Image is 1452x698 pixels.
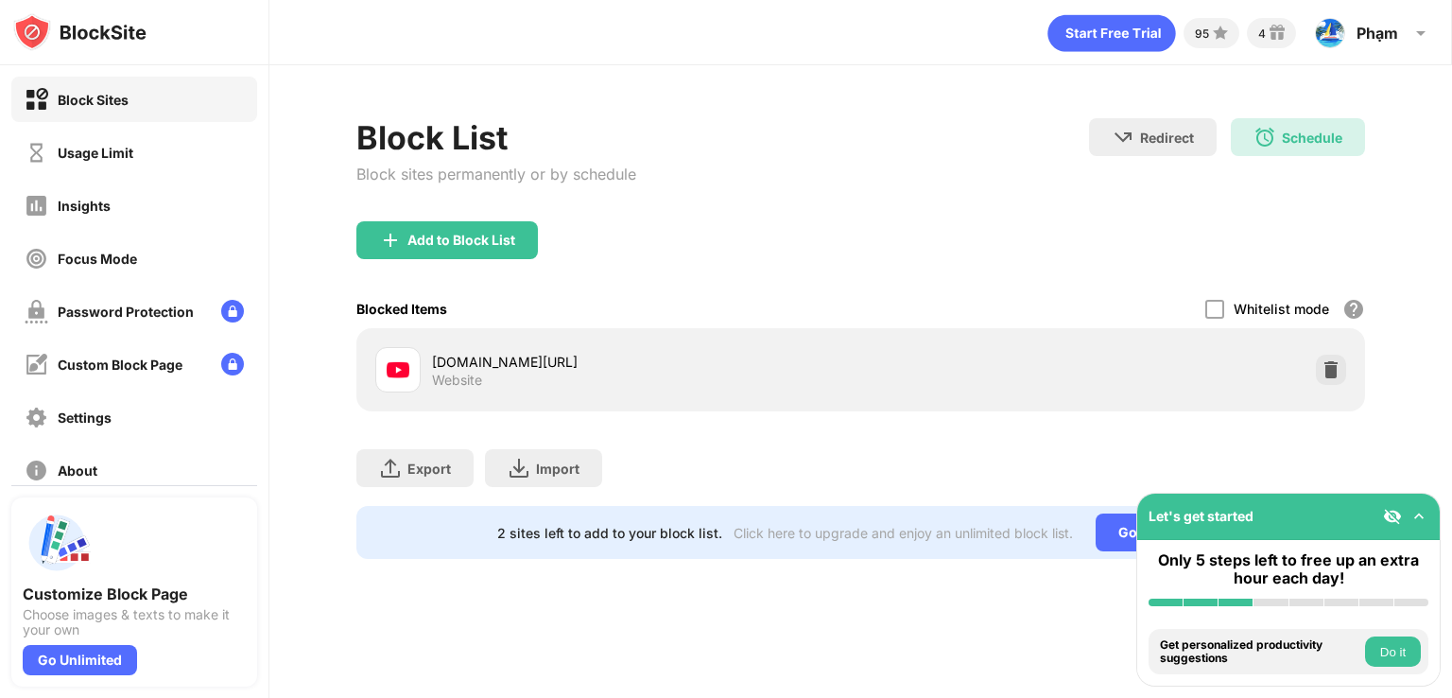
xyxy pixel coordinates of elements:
div: Phạm [1357,24,1398,43]
img: ALV-UjVezlyXTyIoJUwX1MUXg91-o7uAP3a0LD-ZIY6vQ-_w8jCZQyEXQJM6o07YaJIrHm3sezY0wzZ6QKjvisfJrsckUPwfJ... [1315,18,1345,48]
img: push-custom-page.svg [23,509,91,577]
div: Only 5 steps left to free up an extra hour each day! [1149,551,1428,587]
img: lock-menu.svg [221,300,244,323]
div: 2 sites left to add to your block list. [497,525,722,541]
div: Choose images & texts to make it your own [23,607,246,637]
div: Block List [356,118,636,157]
div: Block sites permanently or by schedule [356,165,636,183]
img: settings-off.svg [25,406,48,429]
div: Password Protection [58,304,194,320]
div: Usage Limit [58,145,133,161]
div: animation [1047,14,1176,52]
div: Redirect [1140,130,1194,146]
div: Let's get started [1149,508,1253,524]
img: omni-setup-toggle.svg [1409,507,1428,526]
div: About [58,462,97,479]
img: customize-block-page-off.svg [25,353,48,376]
div: Get personalized productivity suggestions [1160,638,1360,666]
div: Focus Mode [58,251,137,267]
div: Export [407,461,451,477]
div: [DOMAIN_NAME][URL] [432,352,860,372]
div: Import [536,461,579,477]
div: Custom Block Page [58,357,182,373]
img: points-small.svg [1209,22,1232,44]
div: 4 [1258,26,1266,41]
div: Blocked Items [356,301,447,317]
div: 95 [1195,26,1209,41]
img: lock-menu.svg [221,353,244,375]
div: Block Sites [58,92,129,108]
div: Insights [58,198,111,214]
img: time-usage-off.svg [25,141,48,165]
img: favicons [387,358,409,381]
button: Do it [1365,637,1421,667]
img: logo-blocksite.svg [13,13,147,51]
div: Schedule [1282,130,1342,146]
div: Go Unlimited [23,645,137,675]
img: about-off.svg [25,459,48,482]
div: Add to Block List [407,233,515,248]
div: Website [432,372,482,389]
img: reward-small.svg [1266,22,1288,44]
img: password-protection-off.svg [25,300,48,323]
img: eye-not-visible.svg [1383,507,1402,526]
img: focus-off.svg [25,247,48,270]
div: Click here to upgrade and enjoy an unlimited block list. [734,525,1073,541]
div: Customize Block Page [23,585,246,603]
div: Whitelist mode [1234,301,1329,317]
div: Go Unlimited [1096,514,1225,551]
img: insights-off.svg [25,194,48,218]
div: Settings [58,410,112,426]
img: block-on.svg [25,88,48,112]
